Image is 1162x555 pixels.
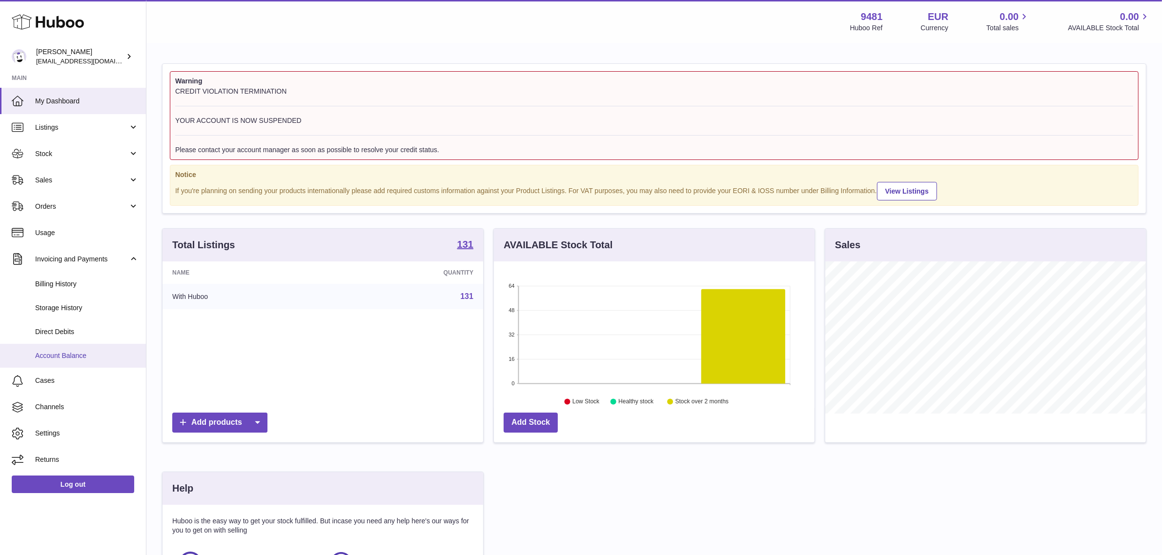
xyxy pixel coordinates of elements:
a: 0.00 AVAILABLE Stock Total [1068,10,1150,33]
th: Quantity [332,261,483,284]
h3: Sales [835,238,860,252]
text: Healthy stock [618,398,654,405]
text: 0 [511,380,514,386]
span: Storage History [35,303,139,313]
strong: Notice [175,170,1133,179]
td: With Huboo [163,284,332,309]
strong: 131 [457,239,473,249]
div: Huboo Ref [850,23,883,33]
p: Huboo is the easy way to get your stock fulfilled. But incase you need any help here's our ways f... [172,516,473,535]
span: Billing History [35,279,139,289]
span: Settings [35,429,139,438]
text: Stock over 2 months [675,398,729,405]
text: 48 [509,307,514,313]
strong: Warning [175,77,1133,86]
span: Cases [35,376,139,385]
a: 0.00 Total sales [986,10,1030,33]
a: Add products [172,413,267,433]
span: Invoicing and Payments [35,255,128,264]
th: Name [163,261,332,284]
span: Listings [35,123,128,132]
a: View Listings [877,182,937,200]
div: If you're planning on sending your products internationally please add required customs informati... [175,180,1133,200]
span: Usage [35,228,139,238]
span: AVAILABLE Stock Total [1068,23,1150,33]
text: 64 [509,283,514,289]
span: Account Balance [35,351,139,360]
text: 32 [509,332,514,337]
div: [PERSON_NAME] [36,47,124,66]
text: 16 [509,356,514,362]
span: Orders [35,202,128,211]
h3: Help [172,482,193,495]
a: Log out [12,476,134,493]
span: Returns [35,455,139,464]
img: internalAdmin-9481@internal.huboo.com [12,49,26,64]
span: Stock [35,149,128,159]
span: Channels [35,402,139,412]
strong: EUR [928,10,948,23]
span: Sales [35,176,128,185]
a: 131 [460,292,473,300]
text: Low Stock [572,398,600,405]
h3: AVAILABLE Stock Total [504,238,612,252]
span: Total sales [986,23,1030,33]
a: Add Stock [504,413,558,433]
strong: 9481 [861,10,883,23]
span: My Dashboard [35,97,139,106]
span: 0.00 [1120,10,1139,23]
span: Direct Debits [35,327,139,337]
a: 131 [457,239,473,251]
span: 0.00 [1000,10,1019,23]
div: Currency [921,23,949,33]
span: [EMAIL_ADDRESS][DOMAIN_NAME] [36,57,143,65]
h3: Total Listings [172,238,235,252]
div: CREDIT VIOLATION TERMINATION YOUR ACCOUNT IS NOW SUSPENDED Please contact your account manager as... [175,87,1133,155]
